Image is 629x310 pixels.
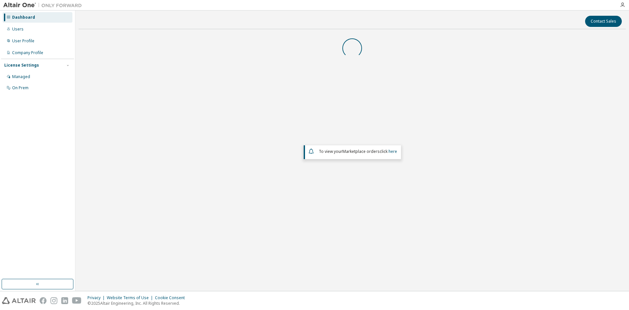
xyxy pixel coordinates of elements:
[12,27,24,32] div: Users
[342,149,380,154] em: Marketplace orders
[2,297,36,304] img: altair_logo.svg
[40,297,47,304] img: facebook.svg
[319,149,397,154] span: To view your click
[12,38,34,44] div: User Profile
[12,85,29,91] div: On Prem
[50,297,57,304] img: instagram.svg
[72,297,82,304] img: youtube.svg
[61,297,68,304] img: linkedin.svg
[155,295,189,300] div: Cookie Consent
[12,15,35,20] div: Dashboard
[4,63,39,68] div: License Settings
[389,149,397,154] a: here
[12,74,30,79] div: Managed
[3,2,85,9] img: Altair One
[12,50,43,55] div: Company Profile
[87,295,107,300] div: Privacy
[107,295,155,300] div: Website Terms of Use
[585,16,622,27] button: Contact Sales
[87,300,189,306] p: © 2025 Altair Engineering, Inc. All Rights Reserved.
